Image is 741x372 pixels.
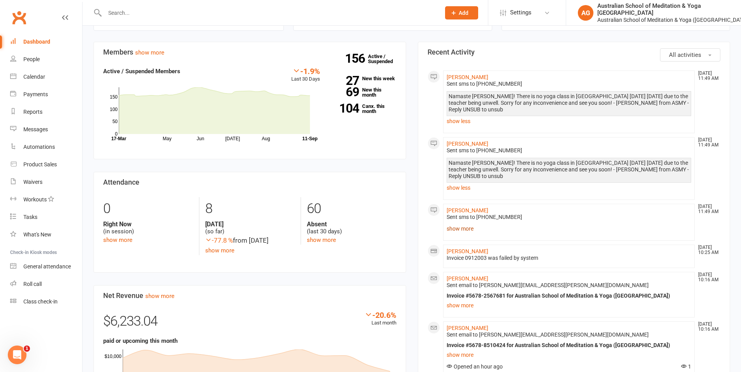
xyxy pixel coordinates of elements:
strong: [DATE] [205,220,295,228]
a: Dashboard [10,33,82,51]
div: People [23,56,40,62]
div: Last month [364,310,396,327]
div: Roll call [23,281,42,287]
span: -77.8 % [205,236,233,244]
time: [DATE] 10:16 AM [694,272,720,282]
div: Workouts [23,196,47,203]
a: [PERSON_NAME] [447,74,488,80]
a: Class kiosk mode [10,293,82,310]
strong: paid or upcoming this month [103,337,178,344]
a: show more [447,349,692,360]
div: (so far) [205,220,295,235]
div: -20.6% [364,310,396,319]
div: What's New [23,231,51,238]
h3: Recent Activity [428,48,721,56]
div: Reports [23,109,42,115]
div: $6,233.04 [103,310,396,336]
span: All activities [669,51,701,58]
span: Sent sms to [PHONE_NUMBER] [447,214,522,220]
a: Roll call [10,275,82,293]
div: General attendance [23,263,71,270]
time: [DATE] 11:49 AM [694,138,720,148]
div: Invoice #5678-8510424 for Australian School of Meditation & Yoga ([GEOGRAPHIC_DATA]) [447,342,692,349]
a: [PERSON_NAME] [447,248,488,254]
a: show more [447,223,692,234]
a: [PERSON_NAME] [447,325,488,331]
h3: Attendance [103,178,396,186]
a: show more [307,236,336,243]
a: [PERSON_NAME] [447,207,488,213]
div: -1.9% [291,67,320,75]
div: Invoice 0912003 was failed by system [447,255,692,261]
strong: 104 [332,102,359,114]
a: Calendar [10,68,82,86]
strong: Active / Suspended Members [103,68,180,75]
button: Add [445,6,478,19]
a: General attendance kiosk mode [10,258,82,275]
button: All activities [660,48,720,62]
a: show more [205,247,234,254]
a: Workouts [10,191,82,208]
strong: Right Now [103,220,193,228]
div: (in session) [103,220,193,235]
div: AG [578,5,593,21]
div: 60 [307,197,396,220]
span: Sent email to [PERSON_NAME][EMAIL_ADDRESS][PERSON_NAME][DOMAIN_NAME] [447,331,649,338]
div: Dashboard [23,39,50,45]
a: [PERSON_NAME] [447,275,488,282]
span: Sent email to [PERSON_NAME][EMAIL_ADDRESS][PERSON_NAME][DOMAIN_NAME] [447,282,649,288]
div: Automations [23,144,55,150]
h3: Net Revenue [103,292,396,300]
input: Search... [102,7,435,18]
div: Messages [23,126,48,132]
a: show more [447,300,692,311]
time: [DATE] 11:49 AM [694,71,720,81]
a: Product Sales [10,156,82,173]
div: 0 [103,197,193,220]
span: 1 [681,363,691,370]
a: show more [103,236,132,243]
span: Add [459,10,468,16]
strong: 156 [345,53,368,64]
div: (last 30 days) [307,220,396,235]
strong: 69 [332,86,359,98]
a: Clubworx [9,8,29,27]
div: Namaste [PERSON_NAME]! There is no yoga class in [GEOGRAPHIC_DATA] [DATE] [DATE] due to the teach... [449,160,690,180]
span: Sent sms to [PHONE_NUMBER] [447,147,522,153]
a: People [10,51,82,68]
iframe: Intercom live chat [8,346,26,364]
div: from [DATE] [205,235,295,246]
div: Last 30 Days [291,67,320,83]
h3: Members [103,48,396,56]
time: [DATE] 11:49 AM [694,204,720,214]
a: show more [135,49,164,56]
div: Invoice #5678-2567681 for Australian School of Meditation & Yoga ([GEOGRAPHIC_DATA]) [447,293,692,299]
time: [DATE] 10:16 AM [694,322,720,332]
a: 69New this month [332,87,396,97]
a: Automations [10,138,82,156]
a: show less [447,116,692,127]
a: show more [145,293,174,300]
div: Calendar [23,74,45,80]
a: Tasks [10,208,82,226]
a: Waivers [10,173,82,191]
strong: 27 [332,75,359,86]
a: 104Canx. this month [332,104,396,114]
span: Opened an hour ago [447,363,503,370]
div: Namaste [PERSON_NAME]! There is no yoga class in [GEOGRAPHIC_DATA] [DATE] [DATE] due to the teach... [449,93,690,113]
div: Class check-in [23,298,58,305]
span: Settings [510,4,532,21]
div: Product Sales [23,161,57,167]
a: Messages [10,121,82,138]
a: Reports [10,103,82,121]
div: Tasks [23,214,37,220]
span: 1 [24,346,30,352]
strong: Absent [307,220,396,228]
a: [PERSON_NAME] [447,141,488,147]
a: 27New this week [332,76,396,81]
a: Payments [10,86,82,103]
a: 156Active / Suspended [368,48,402,70]
a: show less [447,182,692,193]
time: [DATE] 10:25 AM [694,245,720,255]
a: What's New [10,226,82,243]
